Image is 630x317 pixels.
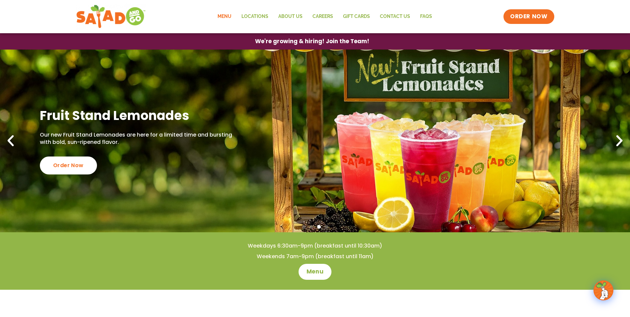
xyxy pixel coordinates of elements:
[338,9,375,24] a: GIFT CARDS
[307,268,323,276] span: Menu
[375,9,415,24] a: Contact Us
[503,9,554,24] a: ORDER NOW
[3,134,18,148] div: Previous slide
[40,107,234,124] h2: Fruit Stand Lemonades
[40,157,97,174] div: Order Now
[510,13,547,21] span: ORDER NOW
[236,9,273,24] a: Locations
[255,39,369,44] span: We're growing & hiring! Join the Team!
[415,9,437,24] a: FAQs
[213,9,236,24] a: Menu
[13,242,617,250] h4: Weekdays 6:30am-9pm (breakfast until 10:30am)
[245,34,379,49] a: We're growing & hiring! Join the Team!
[40,131,234,146] p: Our new Fruit Stand Lemonades are here for a limited time and bursting with bold, sun-ripened fla...
[302,225,306,229] span: Go to slide 1
[594,281,613,300] img: wpChatIcon
[13,253,617,260] h4: Weekends 7am-9pm (breakfast until 11am)
[213,9,437,24] nav: Menu
[273,9,308,24] a: About Us
[308,9,338,24] a: Careers
[310,225,313,229] span: Go to slide 2
[76,3,146,30] img: new-SAG-logo-768×292
[299,264,331,280] a: Menu
[612,134,627,148] div: Next slide
[325,225,328,229] span: Go to slide 4
[317,225,321,229] span: Go to slide 3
